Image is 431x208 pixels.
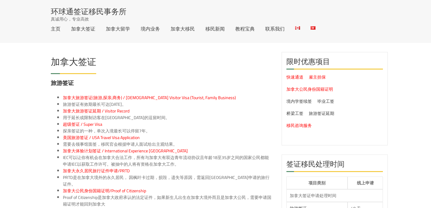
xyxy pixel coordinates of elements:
a: 加拿大体验计划签证 / International Experience [GEOGRAPHIC_DATA] [63,147,188,155]
a: 加拿大移民 [171,26,195,31]
a: 境内业务 [141,26,160,31]
a: 加拿大旅游签证(旅游,探亲,商务) / [DEMOGRAPHIC_DATA] Visitor Visa (Tourist, Family Business) [63,94,236,102]
img: EN [295,26,300,30]
div: 加拿大签证申请处理时间 [290,193,380,199]
li: 需要去领事馆面签，移民官会根据申请人面试给出主观结果。 [63,141,273,148]
strong: 旅游签证 [51,77,74,88]
a: 教程宝典 [235,26,255,31]
li: Proof of Citizenship是加拿大政府承认的法定证件，如果新生儿出生在加拿大境外而且是加拿大公民，需要申请国籍证明才能回到加拿大 [63,194,273,207]
a: 移民咨询服务 [286,122,312,129]
a: 加拿大公民身份国籍证明 [286,85,333,93]
a: 桥梁工签 [286,109,303,117]
a: 加拿大永久居民旅行证件申请/PRTD [63,167,130,175]
a: 雇主担保 [309,73,326,81]
a: 加拿大签证 [71,26,95,31]
h2: 签证移民处理时间 [286,159,383,172]
a: 快速通道 [286,73,303,81]
a: 加拿大公民身份国籍证明/Proof of Citizenship [63,187,146,195]
a: 超级签证 / Super Visa [63,120,102,128]
li: 探亲签证的一种，单次入境最长可以停留7年。 [63,128,273,134]
a: 境内学签续签 [286,97,312,105]
h2: 加拿大签证 [51,57,96,70]
li: 旅游签证有效期最长可达[DATE]。 [63,101,273,108]
li: PRTD是在加拿大境外的永久居民， 因枫叶卡过期，损毁，遗失等原因，需返回[GEOGRAPHIC_DATA]申请的旅行证件。 [63,174,273,187]
a: 移民新闻 [205,26,225,31]
a: 加拿大旅游签证延期 / Visitor Record [63,107,129,115]
li: 用于延长或限制访客在[GEOGRAPHIC_DATA]的逗留时间。 [63,114,273,121]
a: 美国旅游签证 / USA Travel Visa Application [63,134,140,141]
a: 毕业工签 [317,97,334,105]
a: 主页 [51,26,60,31]
a: 加拿大留学 [106,26,130,31]
th: 线上申请 [348,177,383,189]
li: IEC可以让你有机会在加拿大合法工作，所有与加拿大有双边青年流动协议且年龄18至35岁之间的国家公民都能申请IEC以获取工作许可。被抽中的人将有资格在加拿大工作。 [63,154,273,167]
th: 项目类别 [286,177,348,189]
span: 真诚用心，专业高效 [51,16,89,22]
h2: 限时优惠项目 [286,57,383,70]
a: 联系我们 [265,26,285,31]
a: 环球通签证移民事务所 [51,8,126,15]
img: 繁体 [311,26,315,30]
a: 旅游签证延期 [309,109,334,117]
